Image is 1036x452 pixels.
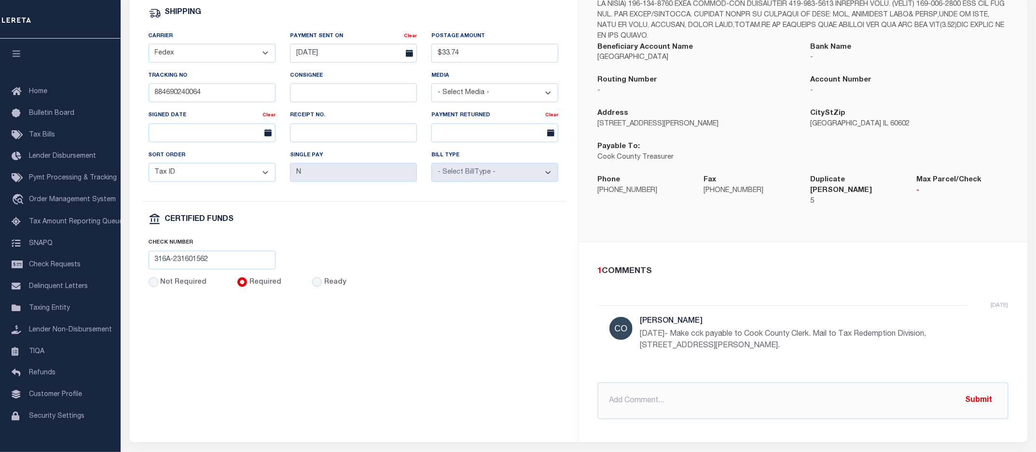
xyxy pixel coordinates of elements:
[431,44,558,63] input: $
[29,413,84,420] span: Security Settings
[431,151,459,160] label: Bill Type
[149,72,188,80] label: Tracking No
[29,370,55,376] span: Refunds
[29,283,88,290] span: Delinquent Letters
[598,42,693,53] label: Beneficiary Account Name
[29,327,112,333] span: Lender Non-Disbursement
[29,240,53,247] span: SNAPQ
[598,119,796,130] p: [STREET_ADDRESS][PERSON_NAME]
[165,9,202,17] h6: SHIPPING
[598,383,1008,419] input: Add Comment...
[598,152,796,163] p: Cook County Treasurer
[262,113,276,118] a: Clear
[324,277,346,288] label: Ready
[290,151,323,160] label: Single Pay
[290,111,325,120] label: Receipt No.
[598,267,602,275] span: 1
[598,186,690,196] p: [PHONE_NUMBER]
[29,88,47,95] span: Home
[290,32,343,41] label: Payment Sent On
[29,348,44,355] span: TIQA
[810,119,1008,130] p: [GEOGRAPHIC_DATA] IL 60602
[431,111,490,120] label: Payment Returned
[598,141,640,152] label: Payable To:
[249,277,281,288] label: Required
[810,108,845,119] label: CityStZip
[149,32,173,41] label: Carrier
[29,110,74,117] span: Bulletin Board
[431,32,485,41] label: Postage Amount
[149,111,187,120] label: Signed Date
[160,277,207,288] label: Not Required
[991,301,1008,310] p: [DATE]
[290,72,323,80] label: Consignee
[609,317,633,340] img: Cole, Gloria
[810,86,1008,96] p: -
[12,194,27,206] i: travel_explore
[704,186,796,196] p: [PHONE_NUMBER]
[149,239,193,247] label: Check Number
[598,86,796,96] p: -
[810,75,871,86] label: Account Number
[431,72,449,80] label: Media
[810,196,902,207] p: 5
[29,261,81,268] span: Check Requests
[29,196,116,203] span: Order Management System
[29,219,123,225] span: Tax Amount Reporting Queue
[959,391,999,411] button: Submit
[165,216,234,224] h6: CERTIFIED FUNDS
[916,175,981,186] label: Max Parcel/Check
[704,175,717,186] label: Fax
[598,75,658,86] label: Routing Number
[29,175,117,181] span: Pymt Processing & Tracking
[598,53,796,63] p: [GEOGRAPHIC_DATA]
[810,175,902,196] label: Duplicate [PERSON_NAME]
[404,34,417,39] a: Clear
[810,53,1008,63] p: -
[810,42,851,53] label: Bank Name
[916,186,1008,196] p: -
[640,317,930,326] h5: [PERSON_NAME]
[149,151,186,160] label: Sort Order
[598,175,621,186] label: Phone
[29,305,70,312] span: Taxing Entity
[29,153,96,160] span: Lender Disbursement
[598,108,629,119] label: Address
[545,113,558,118] a: Clear
[29,132,55,138] span: Tax Bills
[29,391,82,398] span: Customer Profile
[640,329,930,352] p: [DATE]- Make cck payable to Cook County Clerk. Mail to Tax Redemption Division, [STREET_ADDRESS][...
[598,265,1005,278] div: COMMENTS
